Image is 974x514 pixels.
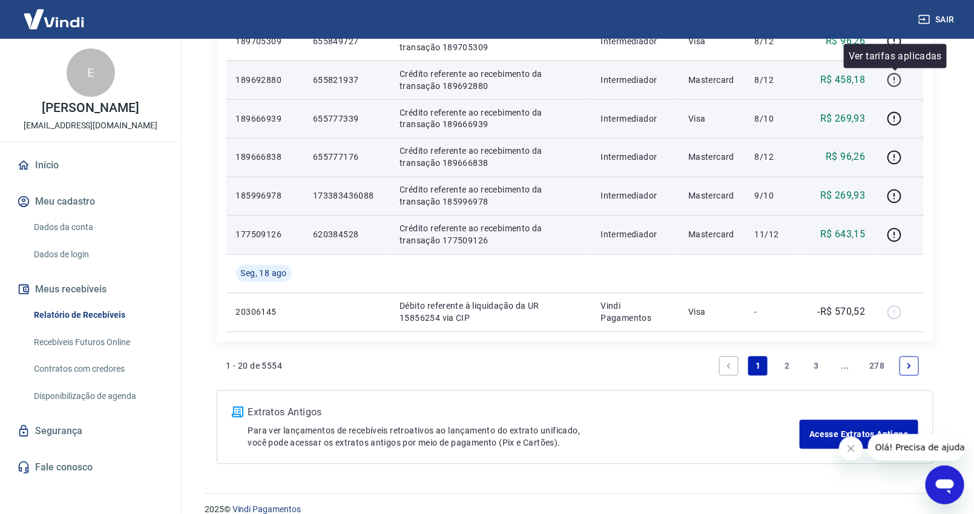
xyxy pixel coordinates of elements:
[236,190,294,202] p: 185996978
[400,29,581,53] p: Crédito referente ao recebimento da transação 189705309
[400,145,581,170] p: Crédito referente ao recebimento da transação 189666838
[916,8,959,31] button: Sair
[313,74,380,86] p: 655821937
[777,357,797,376] a: Page 2
[29,242,166,267] a: Dados de login
[826,34,865,48] p: R$ 96,26
[29,384,166,409] a: Disponibilização de agenda
[601,74,670,86] p: Intermediador
[868,434,964,461] iframe: Message from company
[236,74,294,86] p: 189692880
[688,151,735,163] p: Mastercard
[29,303,166,328] a: Relatório de Recebíveis
[900,357,919,376] a: Next page
[29,215,166,240] a: Dados da conta
[236,35,294,47] p: 189705309
[864,357,889,376] a: Page 278
[400,184,581,208] p: Crédito referente ao recebimento da transação 185996978
[601,35,670,47] p: Intermediador
[236,113,294,125] p: 189666939
[755,35,791,47] p: 8/12
[601,113,670,125] p: Intermediador
[820,111,866,126] p: R$ 269,93
[806,357,826,376] a: Page 3
[755,229,791,241] p: 11/12
[826,150,865,165] p: R$ 96,26
[755,306,791,318] p: -
[748,357,768,376] a: Page 1 is your current page
[15,152,166,179] a: Início
[688,113,735,125] p: Visa
[835,357,855,376] a: Jump forward
[601,300,670,325] p: Vindi Pagamentos
[400,107,581,131] p: Crédito referente ao recebimento da transação 189666939
[313,229,380,241] p: 620384528
[601,190,670,202] p: Intermediador
[400,300,581,325] p: Débito referente à liquidação da UR 15856254 via CIP
[818,305,866,320] p: -R$ 570,52
[800,420,918,449] a: Acesse Extratos Antigos
[926,466,964,504] iframe: Button to launch messaging window
[15,276,166,303] button: Meus recebíveis
[313,151,380,163] p: 655777176
[719,357,739,376] a: Previous page
[15,1,93,38] img: Vindi
[839,437,863,461] iframe: Close message
[820,189,866,203] p: R$ 269,93
[755,113,791,125] p: 8/10
[601,151,670,163] p: Intermediador
[400,223,581,247] p: Crédito referente ao recebimento da transação 177509126
[755,151,791,163] p: 8/12
[313,35,380,47] p: 655849727
[820,228,866,242] p: R$ 643,15
[313,113,380,125] p: 655777339
[24,119,157,132] p: [EMAIL_ADDRESS][DOMAIN_NAME]
[849,49,942,64] p: Ver tarifas aplicadas
[688,190,735,202] p: Mastercard
[236,306,294,318] p: 20306145
[15,188,166,215] button: Meu cadastro
[241,268,287,280] span: Seg, 18 ago
[248,406,800,420] p: Extratos Antigos
[15,454,166,481] a: Fale conosco
[755,190,791,202] p: 9/10
[714,352,923,381] ul: Pagination
[236,151,294,163] p: 189666838
[15,418,166,444] a: Segurança
[688,229,735,241] p: Mastercard
[226,360,283,372] p: 1 - 20 de 5554
[67,48,115,97] div: E
[7,8,102,18] span: Olá! Precisa de ajuda?
[42,102,139,114] p: [PERSON_NAME]
[688,306,735,318] p: Visa
[232,407,243,418] img: ícone
[248,425,800,449] p: Para ver lançamentos de recebíveis retroativos ao lançamento do extrato unificado, você pode aces...
[820,73,866,87] p: R$ 458,18
[601,229,670,241] p: Intermediador
[236,229,294,241] p: 177509126
[400,68,581,92] p: Crédito referente ao recebimento da transação 189692880
[688,35,735,47] p: Visa
[688,74,735,86] p: Mastercard
[313,190,380,202] p: 173383436088
[29,330,166,355] a: Recebíveis Futuros Online
[755,74,791,86] p: 8/12
[29,357,166,381] a: Contratos com credores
